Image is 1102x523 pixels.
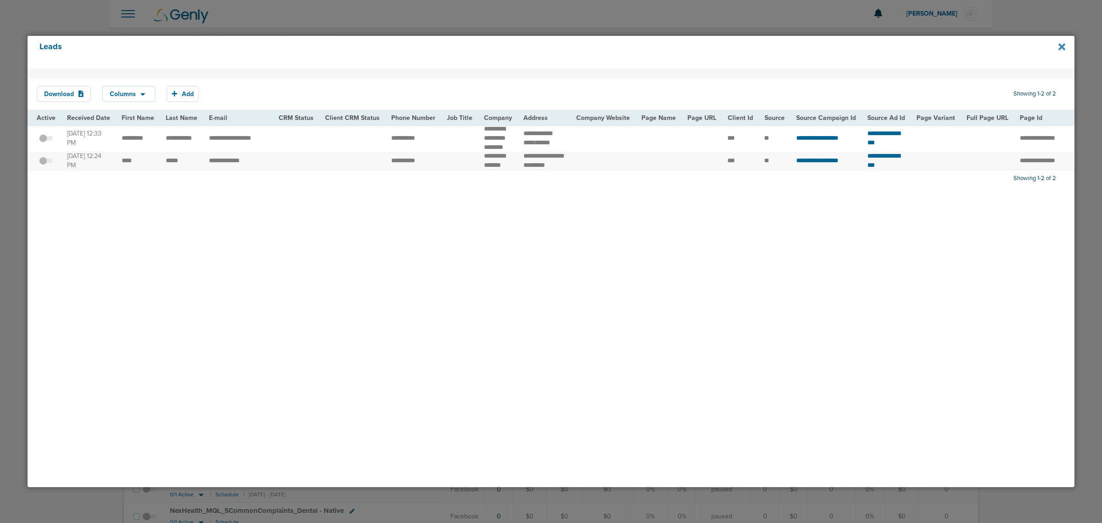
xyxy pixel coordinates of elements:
[62,125,116,152] td: [DATE] 12:33 PM
[166,114,197,122] span: Last Name
[441,111,478,125] th: Job Title
[39,42,963,63] h4: Leads
[796,114,856,122] span: Source Campaign Id
[182,90,194,98] span: Add
[1013,90,1056,98] span: Showing 1-2 of 2
[209,114,227,122] span: E-mail
[320,111,386,125] th: Client CRM Status
[687,114,716,122] span: Page URL
[122,114,154,122] span: First Name
[67,114,110,122] span: Received Date
[391,114,435,122] span: Phone Number
[765,114,785,122] span: Source
[728,114,753,122] span: Client Id
[518,111,571,125] th: Address
[1014,111,1078,125] th: Page Id
[37,86,91,102] button: Download
[478,111,518,125] th: Company
[635,111,681,125] th: Page Name
[570,111,635,125] th: Company Website
[1013,175,1056,182] span: Showing 1-2 of 2
[167,86,199,102] button: Add
[110,91,136,97] span: Columns
[867,114,905,122] span: Source Ad Id
[37,114,56,122] span: Active
[62,152,116,170] td: [DATE] 12:24 PM
[279,114,314,122] span: CRM Status
[961,111,1014,125] th: Full Page URL
[911,111,961,125] th: Page Variant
